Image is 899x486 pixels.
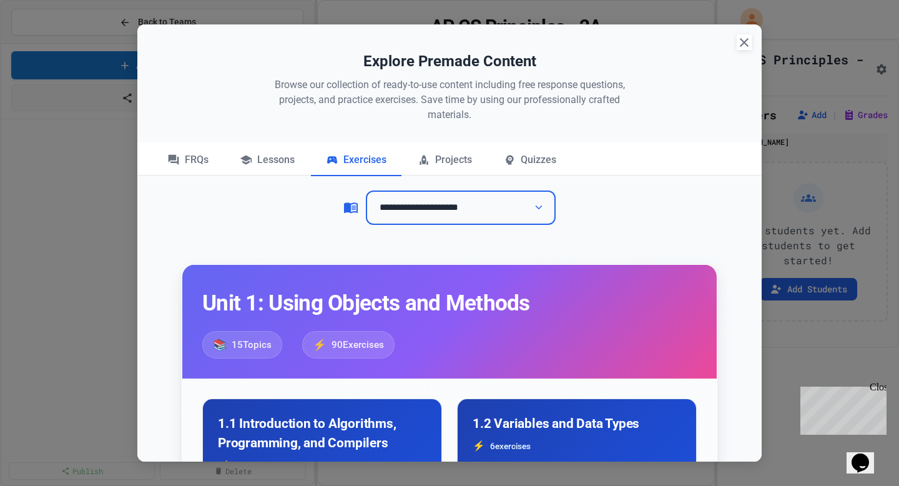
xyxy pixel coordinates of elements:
[847,436,887,474] iframe: chat widget
[225,145,310,176] div: Lessons
[473,439,681,454] div: 6 exercise s
[156,50,743,72] h2: Explore Premade Content
[213,337,227,353] span: 📚
[403,145,487,176] div: Projects
[202,290,697,316] h2: Unit 1: Using Objects and Methods
[311,145,401,176] div: Exercises
[218,459,426,474] div: 6 exercise s
[332,338,384,352] span: 90 Exercises
[5,5,86,79] div: Chat with us now!Close
[152,145,224,176] div: FRQs
[262,77,637,122] p: Browse our collection of ready-to-use content including free response questions, projects, and pr...
[218,414,426,453] h3: 1.1 Introduction to Algorithms, Programming, and Compilers
[795,382,887,435] iframe: chat widget
[488,145,571,176] div: Quizzes
[232,338,272,352] span: 15 Topics
[313,337,327,353] span: ⚡
[473,414,681,434] h3: 1.2 Variables and Data Types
